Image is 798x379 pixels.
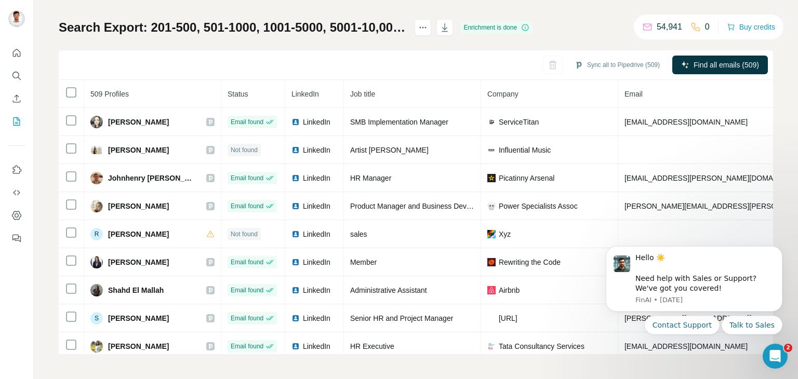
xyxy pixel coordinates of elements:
[487,286,496,294] img: company-logo
[487,174,496,182] img: company-logo
[108,117,169,127] span: [PERSON_NAME]
[8,206,25,225] button: Dashboard
[108,201,169,211] span: [PERSON_NAME]
[231,286,263,295] span: Email found
[90,144,103,156] img: Avatar
[350,342,394,350] span: HR Executive
[567,57,667,73] button: Sync all to Pipedrive (509)
[303,341,330,351] span: LinkedIn
[350,258,377,266] span: Member
[727,20,775,34] button: Buy credits
[350,230,367,238] span: sales
[350,118,448,126] span: SMB Implementation Manager
[487,342,496,350] img: company-logo
[303,145,330,155] span: LinkedIn
[231,173,263,183] span: Email found
[657,21,682,33] p: 54,941
[291,146,300,154] img: LinkedIn logo
[90,256,103,268] img: Avatar
[8,229,25,248] button: Feedback
[90,90,129,98] span: 509 Profiles
[228,90,248,98] span: Status
[291,286,300,294] img: LinkedIn logo
[350,202,530,210] span: Product Manager and Business Development Specialist
[694,60,759,70] span: Find all emails (509)
[8,89,25,108] button: Enrich CSV
[291,342,300,350] img: LinkedIn logo
[487,146,496,154] img: company-logo
[499,229,511,239] span: Xyz
[705,21,710,33] p: 0
[303,257,330,267] span: LinkedIn
[291,202,300,210] img: LinkedIn logo
[499,145,551,155] span: Influential Music
[108,257,169,267] span: [PERSON_NAME]
[624,118,748,126] span: [EMAIL_ADDRESS][DOMAIN_NAME]
[784,344,792,352] span: 2
[8,44,25,62] button: Quick start
[231,342,263,351] span: Email found
[90,340,103,353] img: Avatar
[108,145,169,155] span: [PERSON_NAME]
[291,230,300,238] img: LinkedIn logo
[90,116,103,128] img: Avatar
[590,234,798,374] iframe: Intercom notifications message
[499,257,561,267] span: Rewriting the Code
[108,229,169,239] span: [PERSON_NAME]
[303,173,330,183] span: LinkedIn
[303,285,330,295] span: LinkedIn
[231,145,258,155] span: Not found
[303,313,330,323] span: LinkedIn
[108,285,164,295] span: Shahd El Mallah
[460,21,533,34] div: Enrichment is done
[350,146,429,154] span: Artist [PERSON_NAME]
[8,183,25,202] button: Use Surfe API
[624,90,643,98] span: Email
[8,10,25,27] img: Avatar
[231,117,263,127] span: Email found
[763,344,788,369] iframe: Intercom live chat
[487,202,496,210] img: company-logo
[487,258,496,266] img: company-logo
[291,90,319,98] span: LinkedIn
[350,174,391,182] span: HR Manager
[108,313,169,323] span: [PERSON_NAME]
[291,258,300,266] img: LinkedIn logo
[90,312,103,324] div: S
[672,56,768,74] button: Find all emails (509)
[415,19,431,36] button: actions
[487,314,496,322] img: company-logo
[499,313,517,323] span: [URL]
[499,341,584,351] span: Tata Consultancy Services
[487,90,518,98] span: Company
[231,229,258,239] span: Not found
[231,201,263,211] span: Email found
[108,173,196,183] span: Johnhenry [PERSON_NAME]
[487,230,496,238] img: company-logo
[499,285,520,295] span: Airbnb
[8,66,25,85] button: Search
[487,118,496,126] img: company-logo
[350,286,427,294] span: Administrative Assistant
[303,229,330,239] span: LinkedIn
[8,160,25,179] button: Use Surfe on LinkedIn
[303,201,330,211] span: LinkedIn
[291,314,300,322] img: LinkedIn logo
[8,112,25,131] button: My lists
[90,172,103,184] img: Avatar
[231,314,263,323] span: Email found
[303,117,330,127] span: LinkedIn
[90,284,103,296] img: Avatar
[108,341,169,351] span: [PERSON_NAME]
[499,117,539,127] span: ServiceTitan
[291,174,300,182] img: LinkedIn logo
[350,314,453,322] span: Senior HR and Project Manager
